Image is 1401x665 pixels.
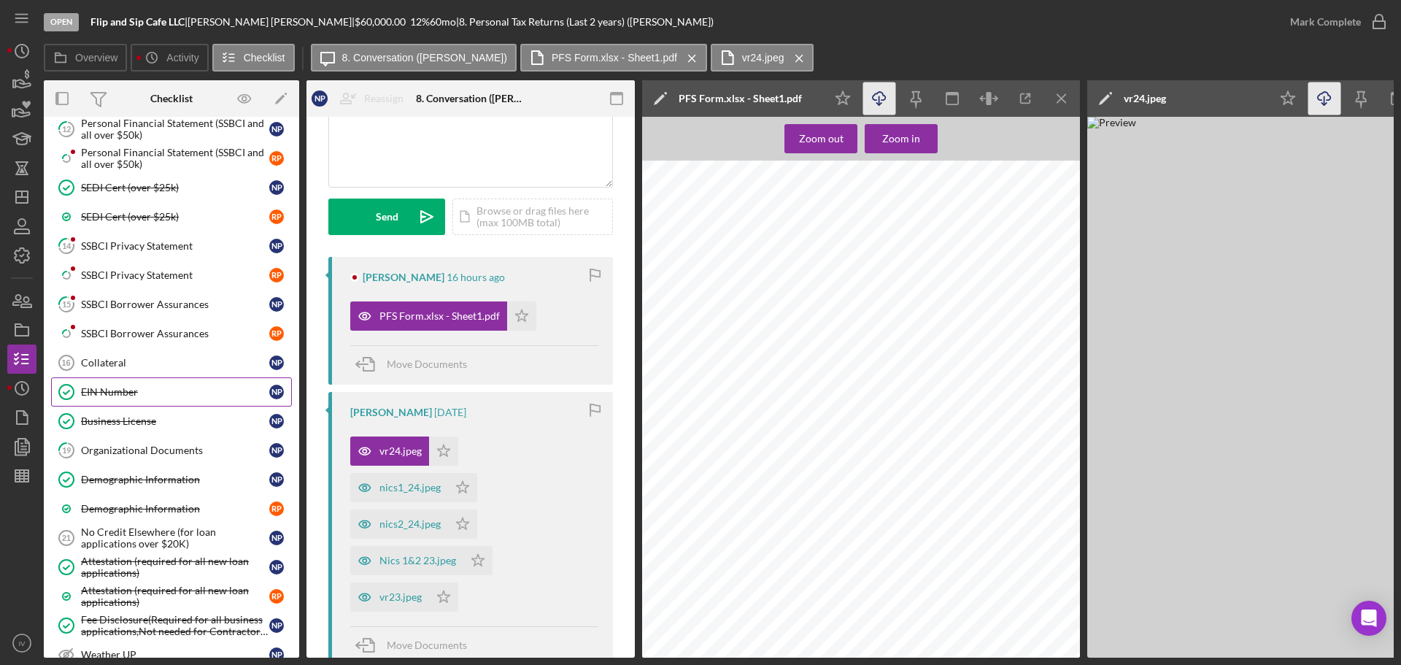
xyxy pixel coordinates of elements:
span: -) [861,444,863,447]
span: Misc: [657,497,663,500]
a: 16CollateralNP [51,348,292,377]
span: review by the Huntington of any other business relationship I/we or any entity of which I am/we a... [667,389,973,393]
a: Attestation (required for all new loan applications)RP [51,582,292,611]
div: SEDI Cert (over $25k) [81,211,269,223]
button: nics1_24.jpeg [350,473,477,502]
div: Demographic Information [81,474,269,485]
button: Mark Complete [1275,7,1394,36]
span: [PHONE_NUMBER] [674,290,717,295]
time: 2025-08-20 22:56 [447,272,505,283]
span: Liability for Leases (describe) [657,541,697,545]
div: N P [269,647,284,662]
a: 12Personal Financial Statement (SSBCI and all over $50k)NP [51,115,292,144]
div: SEDI Cert (over $25k) [81,182,269,193]
div: R P [269,326,284,341]
span: Spouse * [999,580,1015,583]
div: Open Intercom Messenger [1351,601,1386,636]
div: 60 mo [430,16,456,28]
span: Review by [PERSON_NAME] of an extension of credit made by [PERSON_NAME] to me or to another perso... [667,385,1096,388]
span: Employer / Occupation [866,264,904,268]
span: Contract Accounts Unpaid (Schedule 8) [867,439,916,442]
span: to be a cosigner or guarantor. [667,355,717,359]
span: Leave no blanks. Insert "0" or work "None" where necessary to complete information [768,401,962,407]
span: self-employed [866,276,898,281]
span: -) [1072,567,1074,571]
span: Name) [687,223,696,226]
span: [DATE] [679,304,693,310]
span: -) ($ [1027,513,1036,518]
span: Contingent Liabilities [841,523,889,528]
span: LIABILITIES [885,407,912,412]
span: ($ [1032,455,1035,459]
time: 2025-07-31 18:59 [434,407,466,418]
span: X [657,350,659,354]
span: none [657,558,665,562]
span: (Date) [972,396,982,399]
a: SEDI Cert (over $25k)RP [51,202,292,231]
span: ($ [820,444,824,447]
span: Personal Financial Statement [657,208,740,215]
span: State [725,316,734,320]
span: Applicant [949,415,966,418]
span: Liability as Guarantor or Cosigner for accounts and Loans of others (describe) [657,529,764,533]
div: vr24.jpeg [379,445,422,457]
div: | [90,16,188,28]
span: -) [1072,438,1074,442]
span: [GEOGRAPHIC_DATA] [772,257,825,262]
span: I am providing this Personal Financial Statement to the Huntington banking or lending office wher... [657,333,922,337]
div: SSBCI Privacy Statement [81,269,269,281]
a: Demographic InformationNP [51,465,292,494]
span: -) [861,473,863,477]
span: [DATE] [799,323,814,328]
label: Checklist [244,52,285,64]
span: Issue Date [997,316,1016,320]
tspan: 21 [62,534,71,542]
span: Applicant [657,222,672,226]
div: R P [269,210,284,224]
span: Unsecured Notes (Schedule 7) [867,433,906,436]
span: [DATE] [845,323,860,328]
span: Net Worth: ($ [908,507,936,512]
div: R P [269,151,284,166]
button: Overview [44,44,127,72]
span: Accounts Receivable (Schedule 5) [660,462,704,465]
span: 487197846 [782,304,806,310]
span: ($ [1032,432,1035,436]
a: EIN NumberNP [51,377,292,407]
span: -) [1072,444,1074,447]
span: We have a lease signed at each of our 3 businesses [657,547,744,550]
span: [PERSON_NAME] [657,229,699,234]
span: My/Our application to [GEOGRAPHIC_DATA] for an extension of credit or other business relationship. [667,339,837,342]
span: -) [861,461,863,465]
span: County [985,250,997,254]
span: The application of [667,350,697,354]
span: ($ [820,426,824,430]
span: Total Liabilities & Net Worth: [885,514,930,518]
div: [PERSON_NAME] [363,272,444,283]
a: Attestation (required for all new loan applications)NP [51,553,292,582]
span: Total Assets: ($ [696,513,728,518]
span: ($ [820,438,824,442]
div: EIN Number [81,386,269,398]
span: (Full [881,223,887,226]
div: PFS Form.xlsx - Sheet1.pdf [379,310,500,322]
span: ($ [1032,438,1035,442]
tspan: 14 [62,241,72,250]
a: SEDI Cert (over $25k)NP [51,173,292,202]
span: 285,000) [847,513,864,518]
span: IRA / [PERSON_NAME] Plans / Annuity / 401K (Schedule 3) [657,439,732,442]
span: 2548 Reav Tel Ct [866,243,903,248]
div: | 8. Personal Tax Returns (Last 2 years) ([PERSON_NAME]) [456,16,714,28]
div: N P [269,239,284,253]
span: 2,000) [1062,501,1075,506]
span: 15,000) [851,420,864,424]
div: N P [312,91,328,107]
span: [GEOGRAPHIC_DATA][PERSON_NAME] [657,257,748,262]
div: Organizational Documents [81,445,269,456]
span: Tesla model X 2018 100d [820,479,863,483]
span: Annual Income ($000's) [733,573,786,578]
a: SSBCI Privacy StatementRP [51,261,292,290]
div: N P [269,122,284,137]
span: Expiration Date [1040,316,1065,320]
a: 19Organizational DocumentsNP [51,436,292,465]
